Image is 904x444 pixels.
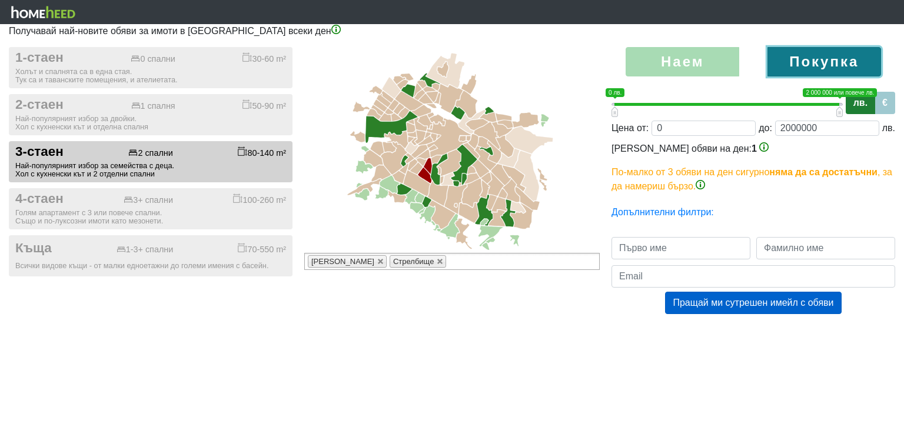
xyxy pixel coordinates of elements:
button: Пращай ми сутрешен имейл с обяви [665,292,841,314]
span: 4-стаен [15,191,64,207]
div: 50-90 m² [242,99,286,111]
div: лв. [882,121,895,135]
span: 1 [752,143,757,153]
div: 100-260 m² [233,193,286,205]
button: 4-стаен 3+ спални 100-260 m² Голям апартамент с 3 или повече спални.Също и по-луксозни имоти като... [9,188,293,229]
div: Най-популярният избор за семейства с деца. Хол с кухненски кът и 2 отделни спални [15,162,286,178]
span: 2-стаен [15,97,64,113]
div: до: [759,121,772,135]
p: По-малко от 3 обяви на ден сигурно , за да намериш бързо. [611,165,895,193]
div: 1-3+ спални [117,245,174,255]
span: 1-стаен [15,50,64,66]
button: 3-стаен 2 спални 80-140 m² Най-популярният избор за семейства с деца.Хол с кухненски кът и 2 отде... [9,141,293,182]
div: 30-60 m² [242,52,286,64]
div: Най-популярният избор за двойки. Хол с кухненски кът и отделна спалня [15,115,286,131]
div: 0 спални [131,54,175,64]
div: Цена от: [611,121,649,135]
div: 70-550 m² [238,243,286,255]
b: няма да са достатъчни [769,167,878,177]
span: [PERSON_NAME] [311,257,374,266]
div: Всички видове къщи - от малки едноетажни до големи имения с басейн. [15,262,286,270]
img: info-3.png [331,25,341,34]
div: [PERSON_NAME] обяви на ден: [611,142,895,193]
img: info-3.png [696,180,705,189]
input: Фамилно име [756,237,895,259]
a: Допълнителни филтри: [611,207,714,217]
label: лв. [846,92,875,114]
input: Email [611,265,895,288]
div: 3+ спални [124,195,173,205]
span: 2 000 000 или повече лв. [803,88,877,97]
div: 80-140 m² [238,146,286,158]
div: 1 спалня [131,101,175,111]
button: 1-стаен 0 спални 30-60 m² Холът и спалнята са в една стая.Тук са и таванските помещения, и ателие... [9,47,293,88]
label: € [875,92,895,114]
label: Наем [626,47,739,76]
div: 2 спални [128,148,172,158]
div: Голям апартамент с 3 или повече спални. Също и по-луксозни имоти като мезонети. [15,209,286,225]
span: Стрелбище [393,257,434,266]
span: 3-стаен [15,144,64,160]
input: Първо име [611,237,750,259]
button: Къща 1-3+ спални 70-550 m² Всички видове къщи - от малки едноетажни до големи имения с басейн. [9,235,293,276]
div: Холът и спалнята са в една стая. Тук са и таванските помещения, и ателиетата. [15,68,286,84]
img: info-3.png [759,142,769,152]
span: Къща [15,241,52,256]
span: 0 лв. [606,88,624,97]
label: Покупка [767,47,881,76]
button: 2-стаен 1 спалня 50-90 m² Най-популярният избор за двойки.Хол с кухненски кът и отделна спалня [9,94,293,135]
p: Получавай най-новите обяви за имоти в [GEOGRAPHIC_DATA] всеки ден [9,24,895,38]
